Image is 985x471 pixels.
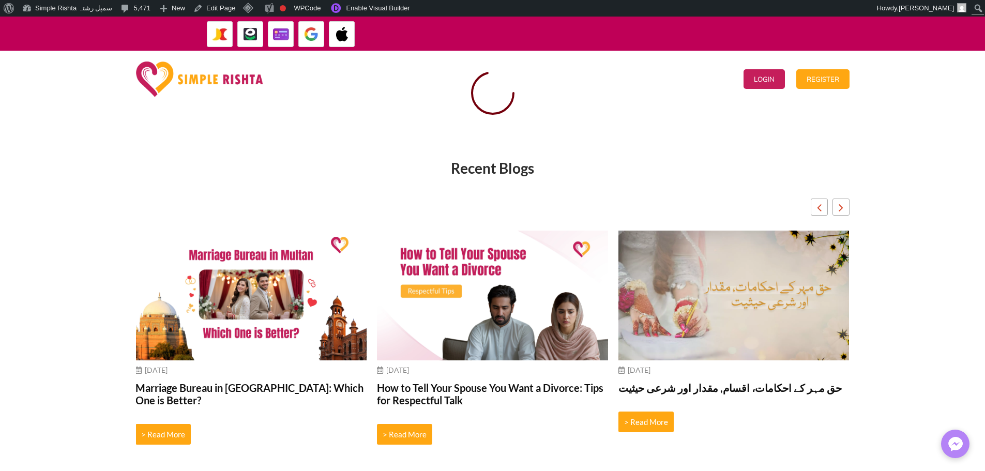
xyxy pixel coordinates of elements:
[135,382,367,406] a: Marriage Bureau in [GEOGRAPHIC_DATA]: Which One is Better?
[640,53,687,105] a: Contact Us
[796,69,850,89] button: Register
[618,231,850,360] img: حق مہر کے احکامات، مقدار اور شرعی حیثیت
[744,69,785,89] button: Login
[377,424,432,445] a: > Read More
[796,53,850,105] a: Register
[145,366,168,374] time: [DATE]
[698,53,732,105] a: Blogs
[832,199,850,216] div: Next slide
[135,225,367,459] div: 1 / 10
[135,231,367,360] img: Best Marriage Bureau in Multan in 2025 - Which One is Better?
[136,162,850,175] div: Recent Blogs
[945,434,966,454] img: Messenger
[618,225,850,446] div: 3 / 10
[280,5,286,11] div: Focus keyphrase not set
[135,424,191,445] a: > Read More
[811,199,828,216] div: Previous slide
[377,225,608,459] div: 2 / 10
[618,412,674,432] a: > Read More
[618,382,850,394] a: حق مہر کے احکامات، اقسام, مقدار اور شرعی حیثیت
[561,53,587,105] a: Home
[598,53,628,105] a: Pricing
[377,382,608,406] a: How to Tell Your Spouse You Want a Divorce: Tips for Respectful Talk
[899,4,954,12] span: [PERSON_NAME]
[386,366,409,374] time: [DATE]
[628,366,650,374] time: [DATE]
[744,53,785,105] a: Login
[377,231,608,360] img: How to Tell Your Spouse You Want a Divorce in 2025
